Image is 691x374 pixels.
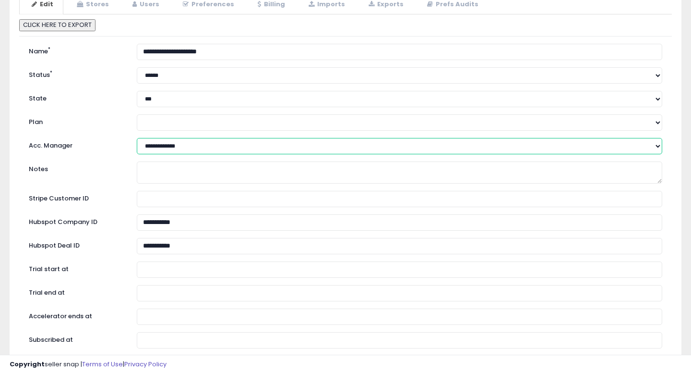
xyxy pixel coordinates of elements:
label: State [22,91,130,103]
a: Terms of Use [82,360,123,369]
label: Stripe Customer ID [22,191,130,203]
label: Trial end at [22,285,130,298]
label: Hubspot Company ID [22,214,130,227]
div: seller snap | | [10,360,167,369]
label: Accelerator ends at [22,309,130,321]
label: Name [22,44,130,56]
label: Status [22,67,130,80]
label: Hubspot Deal ID [22,238,130,250]
label: Notes [22,162,130,174]
button: CLICK HERE TO EXPORT [19,19,95,31]
label: Trial start at [22,262,130,274]
label: Plan [22,114,130,127]
a: Privacy Policy [124,360,167,369]
label: Subscribed at [22,332,130,345]
strong: Copyright [10,360,45,369]
label: Acc. Manager [22,138,130,150]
